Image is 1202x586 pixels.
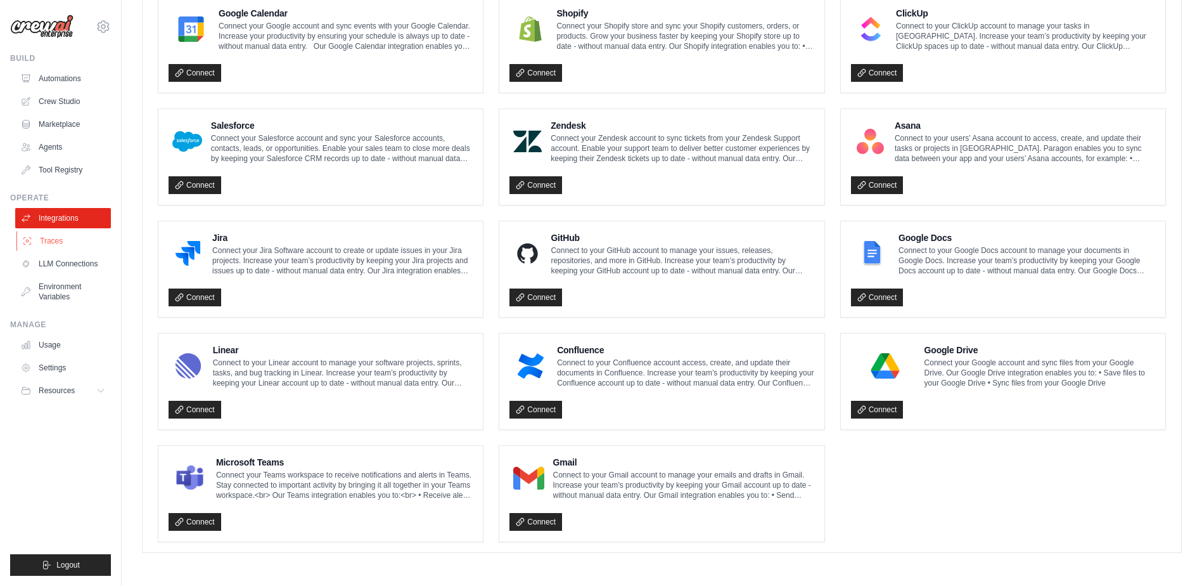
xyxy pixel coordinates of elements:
[216,456,473,469] h4: Microsoft Teams
[855,129,886,154] img: Asana Logo
[924,344,1155,356] h4: Google Drive
[851,64,904,82] a: Connect
[216,470,473,500] p: Connect your Teams workspace to receive notifications and alerts in Teams. Stay connected to impo...
[15,114,111,134] a: Marketplace
[212,231,473,244] h4: Jira
[553,456,814,469] h4: Gmail
[855,16,887,42] img: ClickUp Logo
[896,21,1155,51] p: Connect to your ClickUp account to manage your tasks in [GEOGRAPHIC_DATA]. Increase your team’s p...
[855,353,916,379] img: Google Drive Logo
[509,64,562,82] a: Connect
[557,344,814,356] h4: Confluence
[509,401,562,419] a: Connect
[169,401,221,419] a: Connect
[212,245,473,276] p: Connect your Jira Software account to create or update issues in your Jira projects. Increase you...
[15,208,111,228] a: Integrations
[15,68,111,89] a: Automations
[898,231,1155,244] h4: Google Docs
[213,344,473,356] h4: Linear
[169,513,221,531] a: Connect
[15,91,111,112] a: Crew Studio
[924,358,1155,388] p: Connect your Google account and sync files from your Google Drive. Our Google Drive integration e...
[557,358,814,388] p: Connect to your Confluence account access, create, and update their documents in Confluence. Incr...
[15,137,111,157] a: Agents
[509,176,562,194] a: Connect
[219,21,473,51] p: Connect your Google account and sync events with your Google Calendar. Increase your productivity...
[15,160,111,180] a: Tool Registry
[172,466,207,491] img: Microsoft Teams Logo
[553,470,814,500] p: Connect to your Gmail account to manage your emails and drafts in Gmail. Increase your team’s pro...
[219,7,473,20] h4: Google Calendar
[513,129,542,154] img: Zendesk Logo
[851,289,904,306] a: Connect
[513,353,548,379] img: Confluence Logo
[15,277,111,307] a: Environment Variables
[551,119,814,132] h4: Zendesk
[10,320,111,330] div: Manage
[172,16,210,42] img: Google Calendar Logo
[15,358,111,378] a: Settings
[169,176,221,194] a: Connect
[10,193,111,203] div: Operate
[39,386,75,396] span: Resources
[551,133,814,164] p: Connect your Zendesk account to sync tickets from your Zendesk Support account. Enable your suppo...
[169,289,221,306] a: Connect
[15,381,111,401] button: Resources
[10,554,111,576] button: Logout
[551,245,814,276] p: Connect to your GitHub account to manage your issues, releases, repositories, and more in GitHub....
[509,513,562,531] a: Connect
[213,358,473,388] p: Connect to your Linear account to manage your software projects, sprints, tasks, and bug tracking...
[169,64,221,82] a: Connect
[513,466,544,491] img: Gmail Logo
[851,401,904,419] a: Connect
[16,231,112,251] a: Traces
[172,353,204,379] img: Linear Logo
[896,7,1155,20] h4: ClickUp
[895,133,1155,164] p: Connect to your users’ Asana account to access, create, and update their tasks or projects in [GE...
[851,176,904,194] a: Connect
[211,133,473,164] p: Connect your Salesforce account and sync your Salesforce accounts, contacts, leads, or opportunit...
[556,7,814,20] h4: Shopify
[56,560,80,570] span: Logout
[10,15,74,39] img: Logo
[172,129,202,154] img: Salesforce Logo
[551,231,814,244] h4: GitHub
[513,241,542,266] img: GitHub Logo
[211,119,473,132] h4: Salesforce
[172,241,203,266] img: Jira Logo
[513,16,547,42] img: Shopify Logo
[15,254,111,274] a: LLM Connections
[15,335,111,355] a: Usage
[556,21,814,51] p: Connect your Shopify store and sync your Shopify customers, orders, or products. Grow your busine...
[10,53,111,63] div: Build
[855,241,890,266] img: Google Docs Logo
[509,289,562,306] a: Connect
[898,245,1155,276] p: Connect to your Google Docs account to manage your documents in Google Docs. Increase your team’s...
[895,119,1155,132] h4: Asana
